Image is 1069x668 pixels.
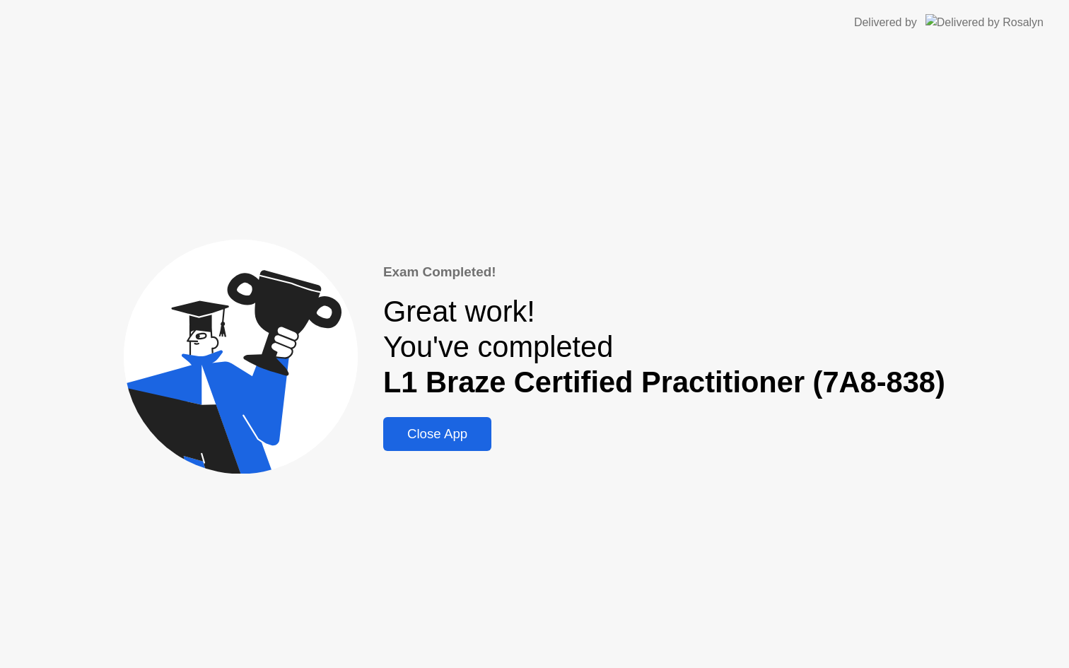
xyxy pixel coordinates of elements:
[383,365,945,399] b: L1 Braze Certified Practitioner (7A8-838)
[383,417,491,451] button: Close App
[925,14,1044,30] img: Delivered by Rosalyn
[854,14,917,31] div: Delivered by
[387,426,487,442] div: Close App
[383,262,945,282] div: Exam Completed!
[383,294,945,400] div: Great work! You've completed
